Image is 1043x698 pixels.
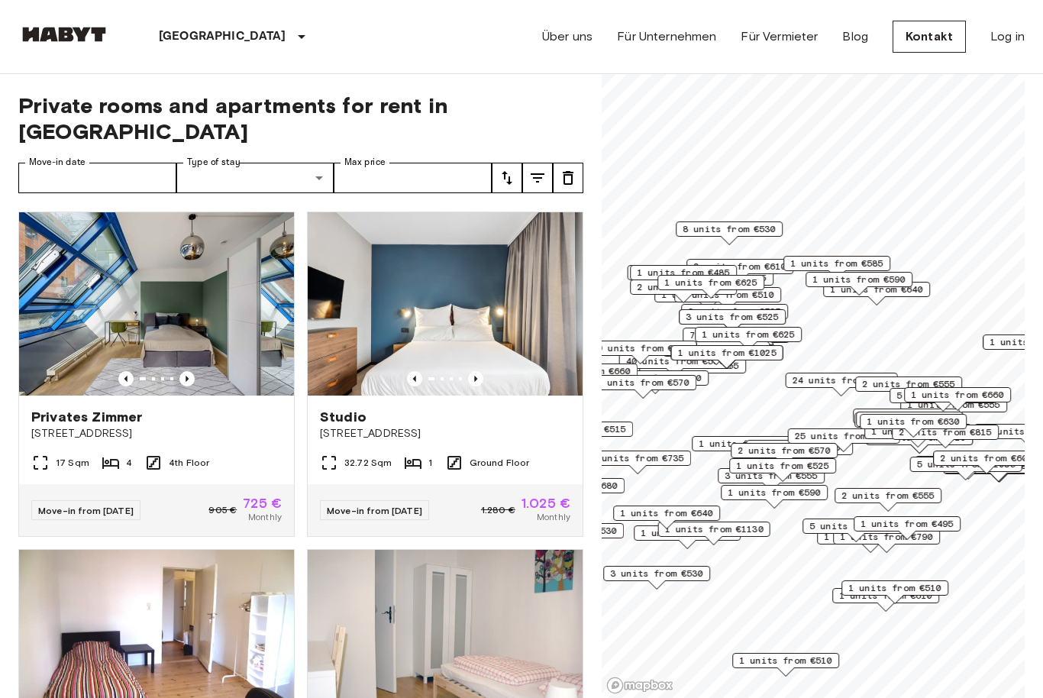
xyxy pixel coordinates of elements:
[839,589,932,603] span: 1 units from €610
[741,27,818,46] a: Für Vermieter
[841,489,935,502] span: 2 units from €555
[584,451,691,474] div: Map marker
[686,259,793,283] div: Map marker
[159,27,286,46] p: [GEOGRAPHIC_DATA]
[899,425,992,439] span: 2 units from €815
[848,581,941,595] span: 1 units from €510
[783,256,890,280] div: Map marker
[18,163,176,193] input: Choose date
[620,506,713,520] span: 1 units from €640
[610,567,703,580] span: 3 units from €530
[788,428,900,452] div: Map marker
[589,375,696,399] div: Map marker
[683,222,776,236] span: 8 units from €530
[860,414,967,438] div: Map marker
[18,27,110,42] img: Habyt
[522,163,553,193] button: tune
[609,371,702,385] span: 2 units from €690
[538,364,631,378] span: 1 units from €660
[525,479,618,493] span: 1 units from €680
[692,436,799,460] div: Map marker
[602,370,709,394] div: Map marker
[634,525,741,549] div: Map marker
[856,412,963,435] div: Map marker
[867,415,960,428] span: 1 units from €630
[732,653,839,677] div: Map marker
[718,468,825,492] div: Map marker
[802,519,909,542] div: Map marker
[603,566,710,590] div: Map marker
[746,440,853,464] div: Map marker
[671,345,783,369] div: Map marker
[630,265,737,289] div: Map marker
[676,221,783,245] div: Map marker
[591,451,684,465] span: 1 units from €735
[689,328,783,342] span: 7 units from €585
[18,92,583,144] span: Private rooms and apartments for rent in [GEOGRAPHIC_DATA]
[688,305,781,318] span: 3 units from €525
[56,456,89,470] span: 17 Sqm
[862,377,955,391] span: 2 units from €555
[725,469,818,483] span: 3 units from €555
[835,488,941,512] div: Map marker
[809,519,903,533] span: 5 units from €590
[911,388,1004,402] span: 1 units from €660
[842,27,868,46] a: Blog
[854,516,961,540] div: Map marker
[521,496,570,510] span: 1.025 €
[18,212,295,537] a: Marketing picture of unit DE-01-010-002-01HFPrevious imagePrevious imagePrivates Zimmer[STREET_AD...
[19,212,294,396] img: Marketing picture of unit DE-01-010-002-01HF
[407,371,422,386] button: Previous image
[553,163,583,193] button: tune
[693,260,786,273] span: 2 units from €610
[893,21,966,53] a: Kontakt
[721,485,828,509] div: Map marker
[344,156,386,169] label: Max price
[699,437,792,451] span: 1 units from €725
[729,458,836,482] div: Map marker
[118,371,134,386] button: Previous image
[641,526,734,540] span: 1 units from €570
[863,412,956,426] span: 1 units from €640
[812,273,906,286] span: 1 units from €590
[678,346,777,360] span: 1 units from €1025
[728,486,821,499] span: 1 units from €590
[854,412,961,436] div: Map marker
[38,505,134,516] span: Move-in from [DATE]
[428,456,432,470] span: 1
[208,503,237,517] span: 905 €
[630,280,737,303] div: Map marker
[904,387,1011,411] div: Map marker
[243,496,282,510] span: 725 €
[468,371,483,386] button: Previous image
[327,505,422,516] span: Move-in from [DATE]
[683,328,790,351] div: Map marker
[664,276,757,289] span: 1 units from €625
[830,283,923,296] span: 1 units from €640
[126,456,132,470] span: 4
[596,376,689,389] span: 1 units from €570
[169,456,209,470] span: 4th Floor
[990,27,1025,46] a: Log in
[917,457,1016,471] span: 5 units from €1085
[628,265,740,289] div: Map marker
[187,156,241,169] label: Type of stay
[933,451,1040,474] div: Map marker
[915,456,1022,480] div: Map marker
[613,506,720,529] div: Map marker
[806,272,912,296] div: Map marker
[910,457,1022,480] div: Map marker
[657,275,764,299] div: Map marker
[524,524,617,538] span: 4 units from €530
[31,408,142,426] span: Privates Zimmer
[320,408,367,426] span: Studio
[307,212,583,537] a: Marketing picture of unit DE-01-481-006-01Previous imagePrevious imageStudio[STREET_ADDRESS]32.72...
[896,389,990,402] span: 5 units from €660
[585,341,697,364] div: Map marker
[29,156,86,169] label: Move-in date
[606,677,673,694] a: Mapbox logo
[795,429,893,443] span: 25 units from €575
[592,341,690,355] span: 29 units from €570
[320,426,570,441] span: [STREET_ADDRESS]
[841,580,948,604] div: Map marker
